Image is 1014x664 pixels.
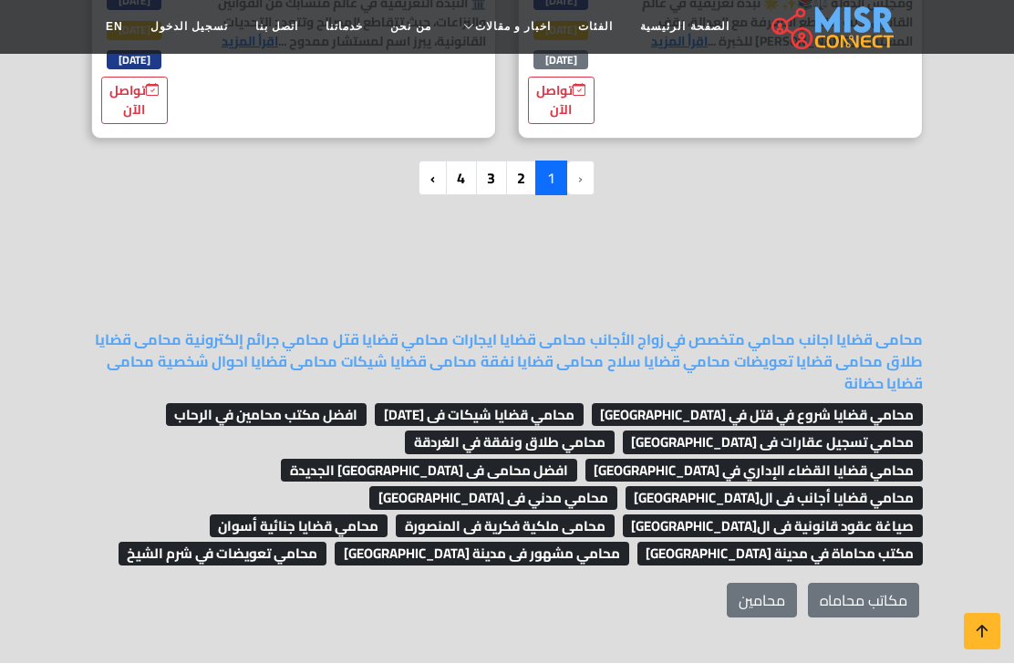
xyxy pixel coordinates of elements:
[335,543,629,566] span: محامي مشهور فى مدينة [GEOGRAPHIC_DATA]
[107,348,923,398] a: محامى قضايا حضانة
[137,10,242,45] a: تسجيل الدخول
[370,401,584,429] a: محامي قضايا شيكات فى [DATE]
[475,19,552,36] span: اخبار و مقالات
[445,161,477,196] a: 4
[581,457,924,484] a: محامي قضايا القضاء الإداري في [GEOGRAPHIC_DATA]
[119,543,327,566] span: محامي تعويضات في شرم الشيخ
[365,484,617,512] a: محامي مدني فى [GEOGRAPHIC_DATA]
[590,327,795,354] a: محامي متخصص في زواج الأجانب
[405,431,615,455] span: محامي طلاق ونفقة في الغردقة
[107,51,161,69] span: [DATE]
[101,78,168,125] a: تواصل الآن
[626,10,742,45] a: الصفحة الرئيسية
[481,348,604,376] a: محامى قضايا نفقة
[505,161,537,196] a: 2
[618,513,924,540] a: صياغة عقود قانونية فى ال[GEOGRAPHIC_DATA]
[445,10,565,45] a: اخبار و مقالات
[734,348,883,376] a: محامى قضايا تعويضات
[281,460,577,483] span: افضل محامى فى [GEOGRAPHIC_DATA] الجديدة
[808,584,919,618] a: مكاتب محاماه
[400,429,615,456] a: محامي طلاق ونفقة في الغردقة
[621,484,924,512] a: محامي قضايا أجانب فى ال[GEOGRAPHIC_DATA]
[633,540,924,567] a: مكتب محاماة في مدينة [GEOGRAPHIC_DATA]
[242,10,312,45] a: اتصل بنا
[161,401,367,429] a: افضل مكتب محامين في الرحاب
[533,51,588,69] span: [DATE]
[166,404,367,428] span: افضل مكتب محامين في الرحاب
[312,10,377,45] a: خدماتنا
[475,161,507,196] a: 3
[396,515,615,539] span: محامى ملكية فكرية فى المنصورة
[585,460,924,483] span: محامي قضايا القضاء الإداري في [GEOGRAPHIC_DATA]
[771,5,894,50] img: main.misr_connect
[369,487,617,511] span: محامي مدني فى [GEOGRAPHIC_DATA]
[185,327,329,354] a: محامي جرائم إلكترونية
[618,429,924,456] a: محامي تسجيل عقارات فى [GEOGRAPHIC_DATA]
[377,10,444,45] a: من نحن
[623,431,924,455] span: محامي تسجيل عقارات فى [GEOGRAPHIC_DATA]
[592,404,924,428] span: محامي قضايا شروع في قتل في [GEOGRAPHIC_DATA]
[727,584,797,618] a: محامين
[564,10,626,45] a: الفئات
[566,161,595,196] li: pagination.previous
[607,348,730,376] a: محامي قضايا سلاح
[375,404,584,428] span: محامي قضايا شيكات فى [DATE]
[158,348,337,376] a: محامى قضايا احوال شخصية
[391,513,615,540] a: محامى ملكية فكرية فى المنصورة
[799,327,923,354] a: محامى قضايا اجانب
[626,487,924,511] span: محامي قضايا أجانب فى ال[GEOGRAPHIC_DATA]
[330,540,629,567] a: محامي مشهور فى مدينة [GEOGRAPHIC_DATA]
[205,513,388,540] a: محامي قضايا جنائية أسوان
[528,78,595,125] a: تواصل الآن
[92,10,137,45] a: EN
[587,401,924,429] a: محامي قضايا شروع في قتل في [GEOGRAPHIC_DATA]
[341,348,477,376] a: محامى قضايا شيكات
[276,457,577,484] a: افضل محامى فى [GEOGRAPHIC_DATA] الجديدة
[535,161,567,196] span: 1
[95,327,923,376] a: محامى قضايا طلاق
[637,543,924,566] span: مكتب محاماة في مدينة [GEOGRAPHIC_DATA]
[623,515,924,539] span: صياغة عقود قانونية فى ال[GEOGRAPHIC_DATA]
[419,161,447,196] a: pagination.next
[333,327,449,354] a: محامي قضايا قتل
[114,540,327,567] a: محامي تعويضات في شرم الشيخ
[452,327,586,354] a: محامى قضايا ايجارات
[210,515,388,539] span: محامي قضايا جنائية أسوان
